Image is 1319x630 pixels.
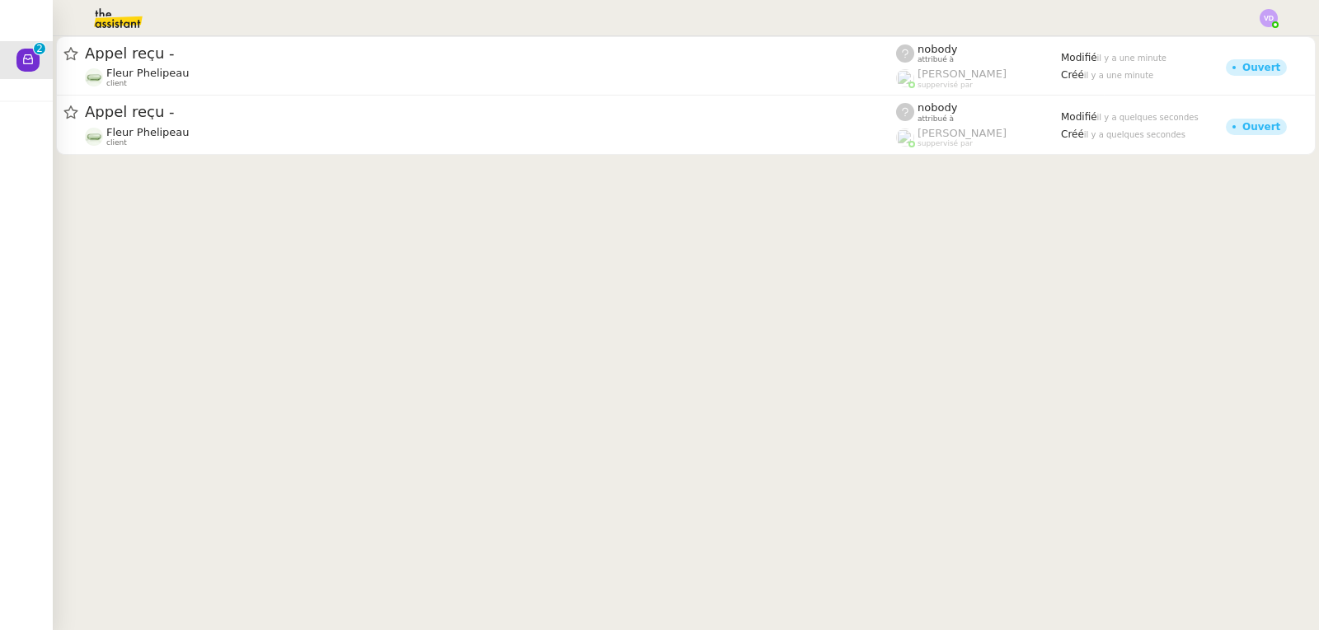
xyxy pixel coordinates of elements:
[1061,52,1097,63] span: Modifié
[918,68,1007,80] span: [PERSON_NAME]
[1242,63,1280,72] div: Ouvert
[85,68,103,86] img: 7f9b6497-4ade-4d5b-ae17-2cbe23708554
[918,127,1007,139] span: [PERSON_NAME]
[106,126,190,138] span: Fleur Phelipeau
[918,101,957,114] span: nobody
[106,138,127,147] span: client
[1097,113,1199,122] span: il y a quelques secondes
[896,68,1061,89] app-user-label: suppervisé par
[896,69,914,87] img: users%2FyQfMwtYgTqhRP2YHWHmG2s2LYaD3%2Favatar%2Fprofile-pic.png
[896,127,1061,148] app-user-label: suppervisé par
[1260,9,1278,27] img: svg
[1084,71,1153,80] span: il y a une minute
[85,67,896,88] app-user-detailed-label: client
[1061,69,1084,81] span: Créé
[896,43,1061,64] app-user-label: attribué à
[918,114,954,124] span: attribué à
[1097,54,1166,63] span: il y a une minute
[34,43,45,54] nz-badge-sup: 2
[85,126,896,147] app-user-detailed-label: client
[85,46,896,61] span: Appel reçu -
[85,105,896,119] span: Appel reçu -
[918,55,954,64] span: attribué à
[918,139,973,148] span: suppervisé par
[896,128,914,147] img: users%2FyQfMwtYgTqhRP2YHWHmG2s2LYaD3%2Favatar%2Fprofile-pic.png
[85,128,103,146] img: 7f9b6497-4ade-4d5b-ae17-2cbe23708554
[896,101,1061,123] app-user-label: attribué à
[1242,122,1280,132] div: Ouvert
[918,81,973,90] span: suppervisé par
[1061,111,1097,123] span: Modifié
[106,79,127,88] span: client
[1084,130,1185,139] span: il y a quelques secondes
[106,67,190,79] span: Fleur Phelipeau
[1061,128,1084,140] span: Créé
[36,43,43,58] p: 2
[918,43,957,55] span: nobody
